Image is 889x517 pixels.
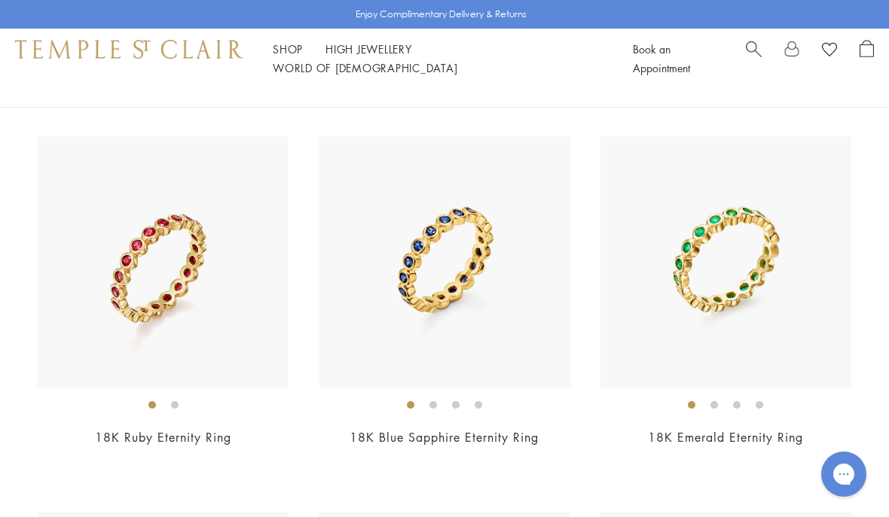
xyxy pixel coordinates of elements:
a: High JewelleryHigh Jewellery [325,41,412,56]
a: Open Shopping Bag [860,40,874,78]
img: Temple St. Clair [15,40,243,58]
a: 18K Emerald Eternity Ring [648,429,803,446]
img: R16800-EM65 [600,136,851,387]
iframe: Gorgias live chat messenger [814,446,874,502]
a: 18K Blue Sapphire Eternity Ring [350,429,539,446]
a: World of [DEMOGRAPHIC_DATA]World of [DEMOGRAPHIC_DATA] [273,60,457,75]
nav: Main navigation [273,40,599,78]
a: ShopShop [273,41,303,56]
a: 18K Ruby Eternity Ring [95,429,231,446]
a: Search [746,40,762,78]
a: Book an Appointment [633,41,690,75]
p: Enjoy Complimentary Delivery & Returns [356,7,527,22]
img: 18K Ruby Eternity Ring [38,136,289,387]
img: R16800-BS65 [319,136,570,387]
a: View Wishlist [822,40,837,62]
